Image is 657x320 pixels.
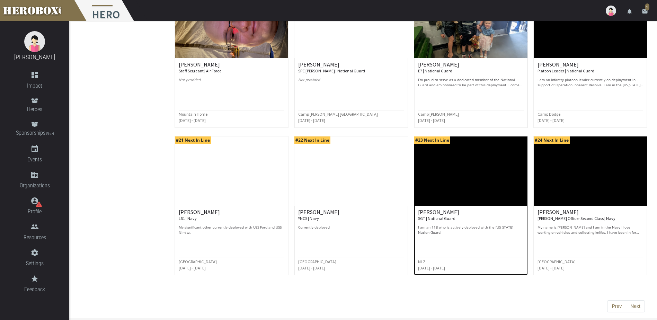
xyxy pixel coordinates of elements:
[298,112,378,117] small: Camp [PERSON_NAME] [GEOGRAPHIC_DATA]
[538,216,615,221] small: [PERSON_NAME] Officer Second Class | Navy
[418,225,524,235] p: I am an 11B who is actively deployed with the [US_STATE] Nation Guard.
[418,265,445,270] small: [DATE] - [DATE]
[175,136,288,275] a: #21 Next In Line [PERSON_NAME] LS1 | Navy My significant other currently deployed with USS Ford a...
[298,225,404,235] p: Currently deployed
[298,77,404,88] p: Not provided
[607,300,626,313] button: Prev
[179,216,197,221] small: LS1 | Navy
[294,136,330,144] span: #22 Next In Line
[298,62,404,74] h6: [PERSON_NAME]
[298,216,319,221] small: YNCS | Navy
[45,131,54,136] small: BETA
[538,112,560,117] small: Camp Dodge
[418,209,524,221] h6: [PERSON_NAME]
[538,259,576,264] small: [GEOGRAPHIC_DATA]
[418,216,455,221] small: SGT | National Guard
[538,77,643,88] p: I am an infantry platoon leader currently on deployment in support of Operation Inherent Resolve....
[418,68,452,73] small: E7 | National Guard
[298,259,336,264] small: [GEOGRAPHIC_DATA]
[606,6,616,16] img: user-image
[538,68,594,73] small: Platoon Leader | National Guard
[418,259,425,264] small: NLZ
[179,265,206,270] small: [DATE] - [DATE]
[298,118,325,123] small: [DATE] - [DATE]
[179,112,207,117] small: Mountain Home
[298,265,325,270] small: [DATE] - [DATE]
[418,62,524,74] h6: [PERSON_NAME]
[298,68,365,73] small: SPC [PERSON_NAME] | National Guard
[418,112,459,117] small: Camp [PERSON_NAME]
[294,136,408,275] a: #22 Next In Line [PERSON_NAME] YNCS | Navy Currently deployed [GEOGRAPHIC_DATA] [DATE] - [DATE]
[642,8,648,15] i: email
[298,209,404,221] h6: [PERSON_NAME]
[538,209,643,221] h6: [PERSON_NAME]
[179,259,217,264] small: [GEOGRAPHIC_DATA]
[414,136,450,144] span: #23 Next In Line
[533,136,647,275] a: #24 Next In Line [PERSON_NAME] [PERSON_NAME] Officer Second Class | Navy My name is [PERSON_NAME]...
[414,136,528,275] a: #23 Next In Line [PERSON_NAME] SGT | National Guard I am an 11B who is actively deployed with the...
[538,225,643,235] p: My name is [PERSON_NAME] and I am in the Navy I love working on vehicles and collecting knifes. I...
[179,62,284,74] h6: [PERSON_NAME]
[179,77,284,88] p: Not provided
[179,68,221,73] small: Staff Sergeant | Air Force
[418,77,524,88] p: I’m proud to serve as a dedicated member of the National Guard and am honored to be part of this ...
[179,225,284,235] p: My significant other currently deployed with USS Ford and USS Nimitz.
[538,118,565,123] small: [DATE] - [DATE]
[24,31,45,52] img: female.jpg
[418,118,445,123] small: [DATE] - [DATE]
[626,300,645,313] button: Next
[534,136,570,144] span: #24 Next In Line
[645,3,649,10] span: 9
[175,136,211,144] span: #21 Next In Line
[179,118,206,123] small: [DATE] - [DATE]
[627,8,633,15] i: notifications
[14,53,55,61] a: [PERSON_NAME]
[538,62,643,74] h6: [PERSON_NAME]
[538,265,565,270] small: [DATE] - [DATE]
[179,209,284,221] h6: [PERSON_NAME]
